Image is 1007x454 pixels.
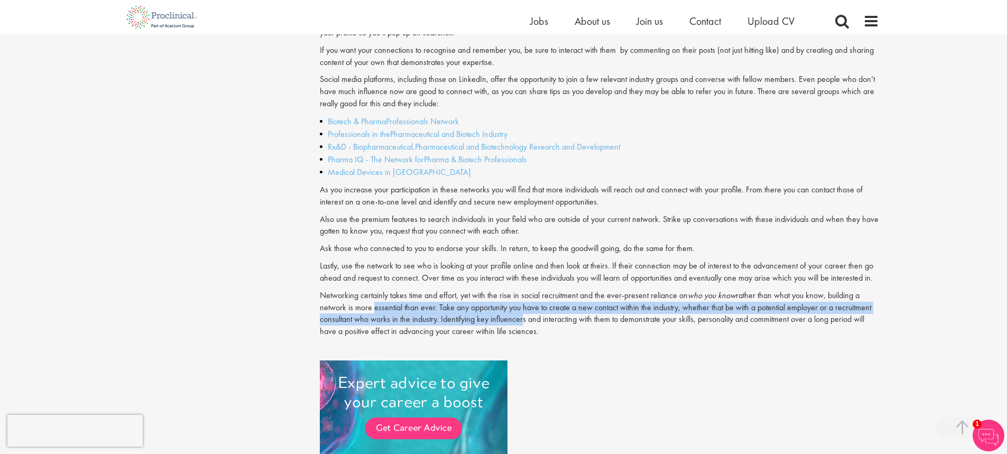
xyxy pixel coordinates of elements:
[973,420,982,429] span: 1
[320,214,879,238] p: Also use the premium features to search individuals in your field who are outside of your current...
[328,154,526,165] a: Pharma IQ - The Network forPharma & Biotech Professionals
[328,166,471,178] a: Medical Devices in [GEOGRAPHIC_DATA]
[320,260,879,284] p: Lastly, use the network to see who is looking at your profile online and then look at theirs. If ...
[973,420,1004,451] img: Chatbot
[688,290,736,301] i: who you know
[320,290,879,338] p: Networking certainly takes time and effort, yet with the rise in social recruitment and the ever-...
[636,14,663,28] a: Join us
[328,128,507,140] a: Professionals in thePharmaceutical and Biotech Industry
[320,243,879,255] p: Ask those who connected to you to endorse your skills. In return, to keep the goodwill going, do ...
[575,14,610,28] a: About us
[747,14,794,28] a: Upload CV
[689,14,721,28] a: Contact
[530,14,548,28] a: Jobs
[320,184,879,208] p: As you increase your participation in these networks you will find that more individuals will rea...
[328,116,459,127] a: Biotech & PharmaProfessionals Network
[7,415,143,447] iframe: reCAPTCHA
[328,141,620,152] a: Rx&D - Biopharmaceutical,Pharmaceutical and Biotechnology Research and Development
[320,73,879,110] p: Social media platforms, including those on LinkedIn, offer the opportunity to join a few relevant...
[320,44,879,69] p: If you want your connections to recognise and remember you, be sure to interact with them by comm...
